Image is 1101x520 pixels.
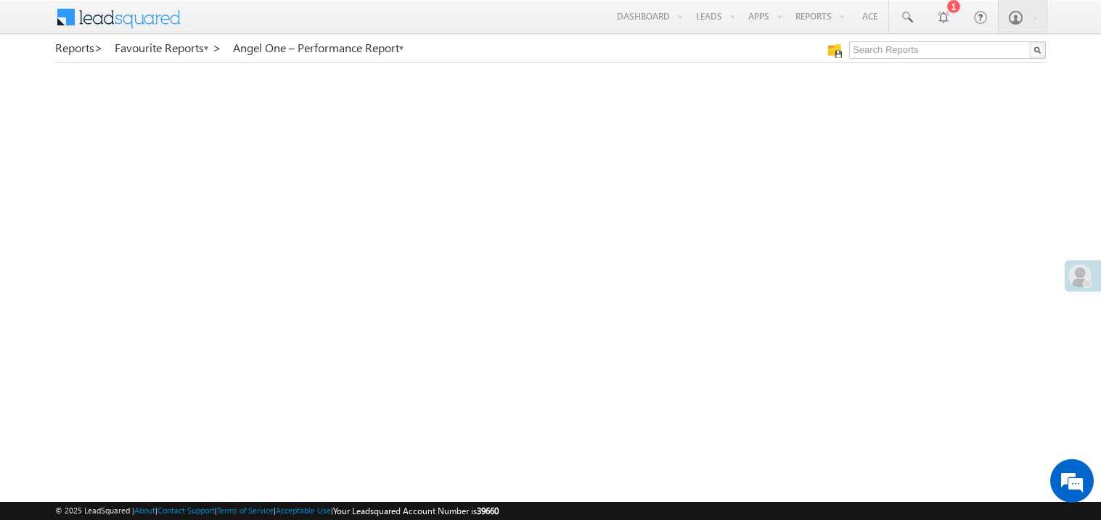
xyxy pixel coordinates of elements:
[827,44,842,58] img: Manage all your saved reports!
[157,505,215,515] a: Contact Support
[115,41,221,54] a: Favourite Reports >
[55,504,499,518] span: © 2025 LeadSquared | | | | |
[477,505,499,516] span: 39660
[94,39,103,56] span: >
[276,505,331,515] a: Acceptable Use
[333,505,499,516] span: Your Leadsquared Account Number is
[217,505,274,515] a: Terms of Service
[233,41,405,54] a: Angel One – Performance Report
[55,41,103,54] a: Reports>
[849,41,1046,59] input: Search Reports
[134,505,155,515] a: About
[213,39,221,56] span: >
